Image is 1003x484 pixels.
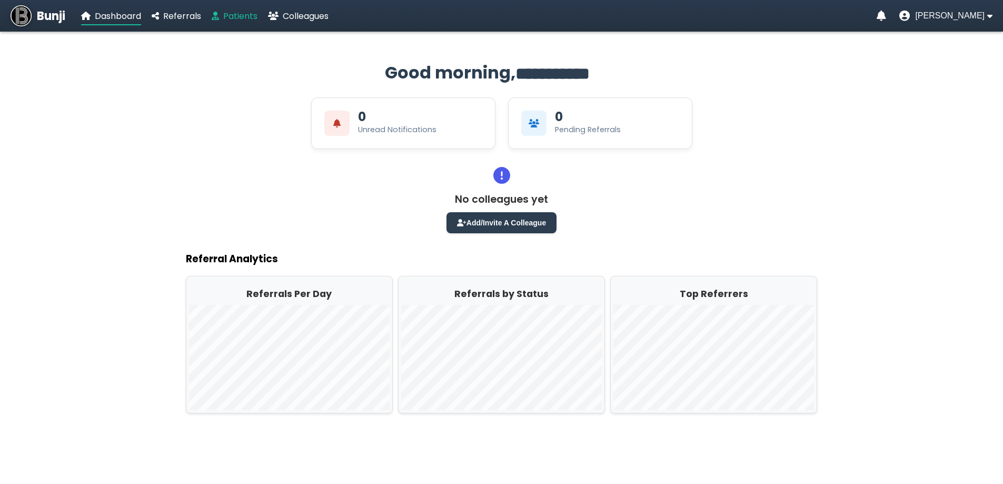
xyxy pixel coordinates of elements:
span: Dashboard [95,10,141,22]
h2: Referrals Per Day [189,287,390,301]
span: Colleagues [283,10,329,22]
span: Patients [223,10,257,22]
p: No colleagues yet [455,192,548,207]
span: [PERSON_NAME] [915,11,985,21]
a: Notifications [877,11,886,21]
button: User menu [899,11,992,21]
h2: Good morning, [186,60,818,87]
a: Colleagues [268,9,329,23]
span: Referrals [163,10,201,22]
a: Dashboard [81,9,141,23]
div: Pending Referrals [555,124,621,135]
h3: Referral Analytics [186,251,818,266]
div: View Unread Notifications [311,97,495,149]
div: View Pending Referrals [508,97,692,149]
span: Bunji [37,7,65,25]
button: Add/Invite A Colleague [446,212,557,233]
div: 0 [358,111,366,123]
h2: Top Referrers [613,287,814,301]
div: 0 [555,111,563,123]
a: Referrals [152,9,201,23]
a: Bunji [11,5,65,26]
img: Bunji Dental Referral Management [11,5,32,26]
h2: Referrals by Status [401,287,602,301]
a: Patients [212,9,257,23]
div: Unread Notifications [358,124,436,135]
